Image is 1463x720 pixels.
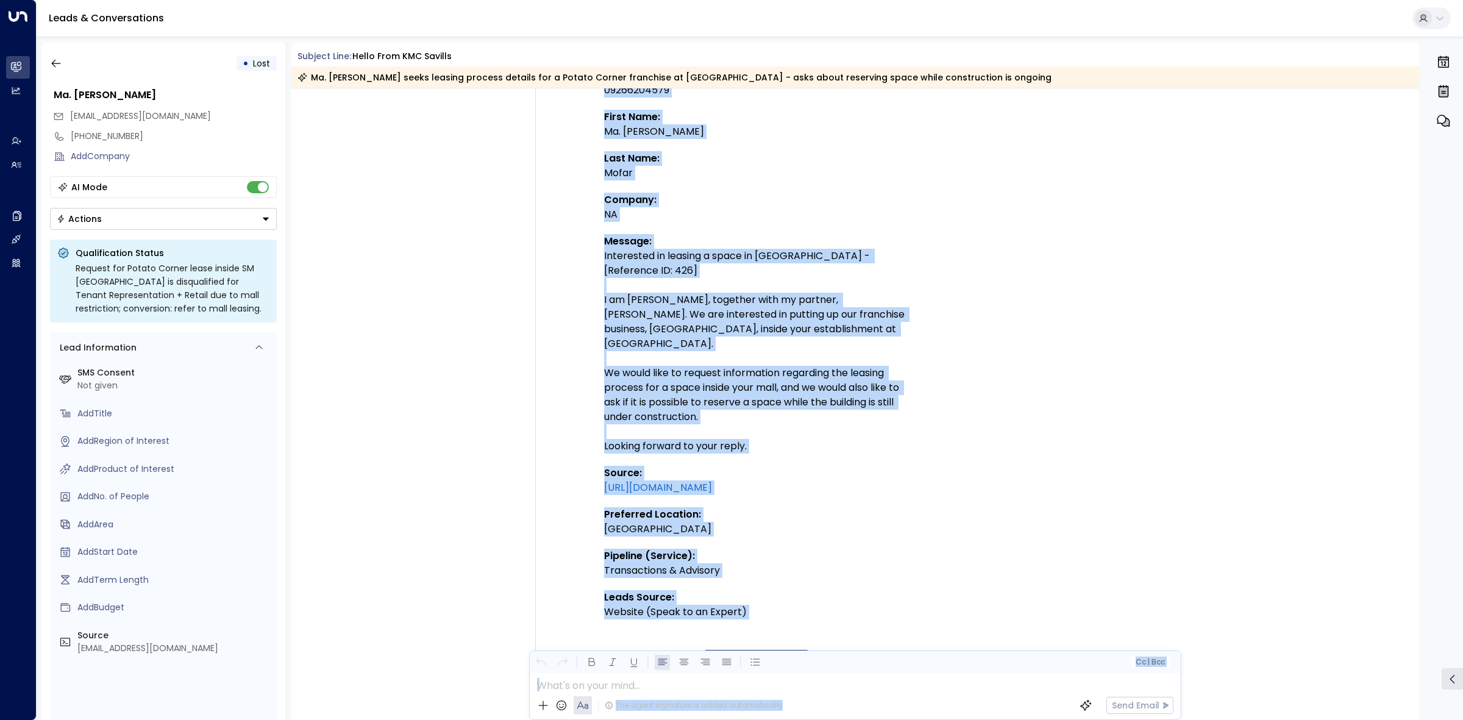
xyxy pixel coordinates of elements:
div: Interested in leasing a space in [GEOGRAPHIC_DATA] - [Reference ID: 426] I am [PERSON_NAME], toge... [604,249,909,454]
strong: Preferred Location: [604,507,701,521]
div: AddCompany [71,150,277,163]
div: Mofar [604,166,909,180]
div: NA [604,207,909,222]
span: Cc Bcc [1135,658,1164,666]
div: Ma. [PERSON_NAME] [604,124,909,139]
div: AddArea [77,518,272,531]
a: [URL][DOMAIN_NAME] [604,480,712,495]
div: Actions [57,213,102,224]
div: AddStart Date [77,546,272,558]
a: View in HubSpot [705,650,808,675]
button: Undo [533,655,549,670]
button: Cc|Bcc [1130,657,1169,668]
p: Qualification Status [76,247,269,259]
strong: Message: [604,234,652,248]
div: [EMAIL_ADDRESS][DOMAIN_NAME] [77,642,272,655]
strong: Last Name: [604,151,660,165]
a: Leads & Conversations [49,11,164,25]
div: 09266204579 [604,83,909,98]
strong: Source: [604,466,642,480]
div: AI Mode [71,181,107,193]
div: Button group with a nested menu [50,208,277,230]
div: AddNo. of People [77,490,272,503]
button: Redo [555,655,570,670]
strong: Leads Source: [604,590,674,604]
div: Lead Information [55,341,137,354]
span: tmofar@gmail.com [70,110,211,123]
div: AddProduct of Interest [77,463,272,476]
div: The agent signature is added automatically [605,700,783,711]
div: Ma. [PERSON_NAME] [54,88,277,102]
label: Source [77,629,272,642]
div: AddBudget [77,601,272,614]
div: AddTitle [77,407,272,420]
div: • [243,52,249,74]
strong: Company: [604,193,657,207]
div: Ma. [PERSON_NAME] seeks leasing process details for a Potato Corner franchise at [GEOGRAPHIC_DATA... [297,71,1052,84]
button: Actions [50,208,277,230]
span: Lost [253,57,270,70]
div: [PHONE_NUMBER] [71,130,277,143]
div: Hello from KMC Savills [352,50,452,63]
strong: Pipeline (Service): [604,549,695,563]
span: Subject Line: [297,50,351,62]
label: SMS Consent [77,366,272,379]
div: AddRegion of Interest [77,435,272,447]
span: | [1147,658,1150,666]
div: Request for Potato Corner lease inside SM [GEOGRAPHIC_DATA] is disqualified for Tenant Representa... [76,262,269,315]
div: Not given [77,379,272,392]
div: AddTerm Length [77,574,272,586]
strong: First Name: [604,110,660,124]
span: [EMAIL_ADDRESS][DOMAIN_NAME] [70,110,211,122]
